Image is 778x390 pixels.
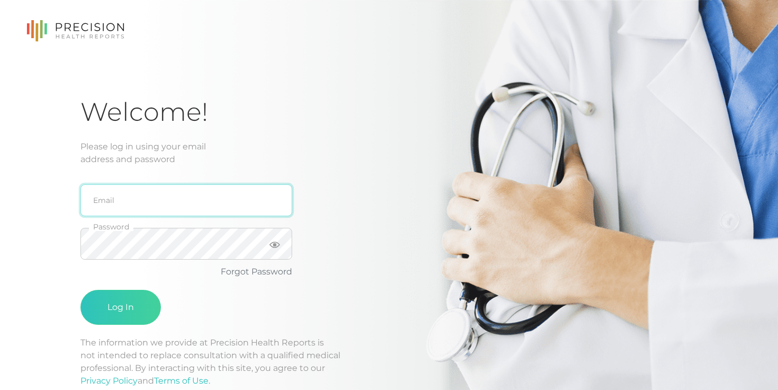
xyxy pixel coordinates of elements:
input: Email [80,184,292,216]
a: Privacy Policy [80,376,138,386]
h1: Welcome! [80,96,698,128]
a: Forgot Password [221,267,292,277]
div: Please log in using your email address and password [80,140,698,166]
button: Log In [80,290,161,325]
p: The information we provide at Precision Health Reports is not intended to replace consultation wi... [80,336,698,387]
a: Terms of Use. [154,376,210,386]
